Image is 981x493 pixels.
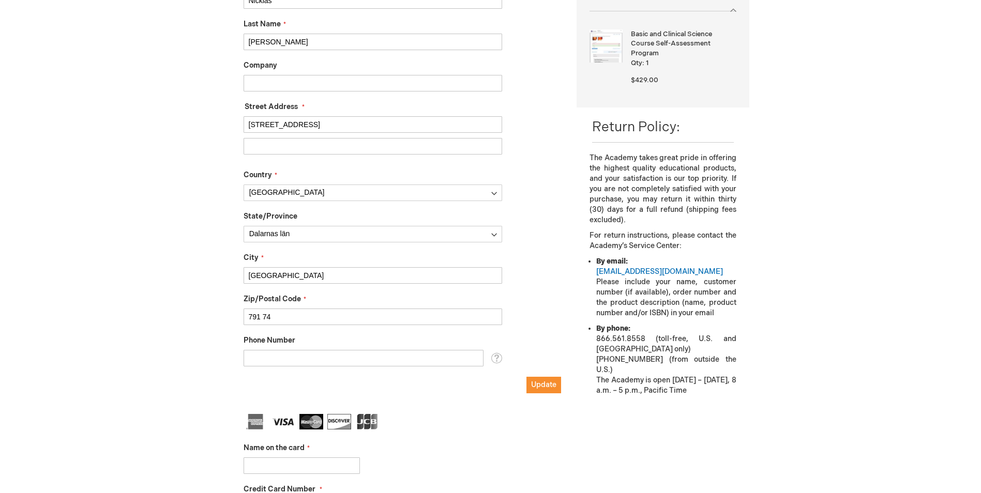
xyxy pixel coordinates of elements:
img: Visa [271,414,295,429]
strong: By phone: [596,324,630,333]
span: 1 [646,59,648,67]
span: Last Name [244,20,281,28]
span: State/Province [244,212,297,221]
p: For return instructions, please contact the Academy’s Service Center: [590,230,736,251]
span: Zip/Postal Code [244,295,301,303]
span: $429.00 [631,76,658,84]
img: JCB [355,414,379,429]
span: Street Address [245,102,298,111]
strong: By email: [596,257,628,266]
li: 866.561.8558 (toll-free, U.S. and [GEOGRAPHIC_DATA] only) [PHONE_NUMBER] (from outside the U.S.) ... [596,323,736,396]
p: The Academy takes great pride in offering the highest quality educational products, and your sati... [590,153,736,225]
img: American Express [244,414,267,429]
span: Update [531,380,556,389]
span: Name on the card [244,443,305,452]
strong: Basic and Clinical Science Course Self-Assessment Program [631,29,733,58]
a: [EMAIL_ADDRESS][DOMAIN_NAME] [596,267,723,276]
span: Qty [631,59,642,67]
span: Phone Number [244,336,295,345]
span: City [244,253,259,262]
img: MasterCard [299,414,323,429]
button: Update [526,377,561,393]
li: Please include your name, customer number (if available), order number and the product descriptio... [596,256,736,318]
span: Return Policy: [592,119,680,135]
span: Company [244,61,277,70]
img: Discover [327,414,351,429]
span: Country [244,171,272,179]
img: Basic and Clinical Science Course Self-Assessment Program [590,29,623,63]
